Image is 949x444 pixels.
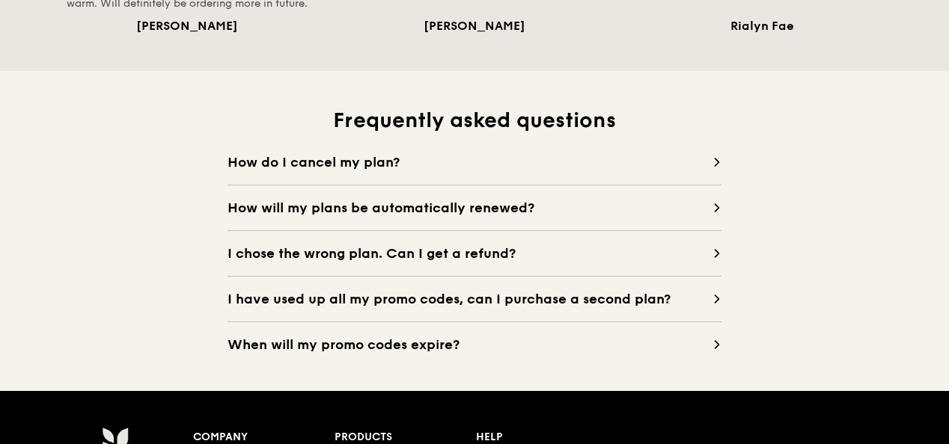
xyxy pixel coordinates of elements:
span: I chose the wrong plan. Can I get a refund? [228,243,712,264]
span: How do I cancel my plan? [228,152,712,173]
span: How will my plans be automatically renewed? [228,197,712,218]
div: [PERSON_NAME] [340,17,609,35]
span: I have used up all my promo codes, can I purchase a second plan? [228,289,712,309]
span: Frequently asked questions [333,108,616,133]
span: When will my promo codes expire? [228,334,712,355]
div: [PERSON_NAME] [52,17,322,35]
div: Rialyn Fae [627,17,897,35]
